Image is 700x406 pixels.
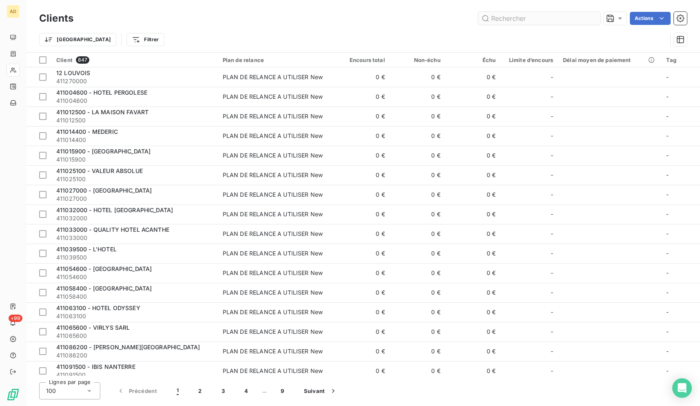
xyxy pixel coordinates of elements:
[666,191,669,198] span: -
[666,230,669,237] span: -
[223,57,330,63] div: Plan de relance
[223,93,323,101] div: PLAN DE RELANCE A UTILISER New
[294,382,347,399] button: Suivant
[334,106,390,126] td: 0 €
[395,57,441,63] div: Non-échu
[56,187,152,194] span: 411027000 - [GEOGRAPHIC_DATA]
[666,308,669,315] span: -
[334,67,390,87] td: 0 €
[334,244,390,263] td: 0 €
[56,324,130,331] span: 411065600 - VIRLYS SARL
[445,67,501,87] td: 0 €
[56,97,213,105] span: 411004600
[551,288,553,297] span: -
[551,93,553,101] span: -
[56,136,213,144] span: 411014400
[56,246,117,253] span: 411039500 - L'HOTEL
[551,151,553,160] span: -
[334,342,390,361] td: 0 €
[334,126,390,146] td: 0 €
[56,206,173,213] span: 411032000 - HOTEL [GEOGRAPHIC_DATA]
[666,211,669,217] span: -
[9,315,22,322] span: +99
[56,304,140,311] span: 411063100 - HOTEL ODYSSEY
[334,361,390,381] td: 0 €
[445,106,501,126] td: 0 €
[445,87,501,106] td: 0 €
[334,165,390,185] td: 0 €
[334,302,390,322] td: 0 €
[478,12,600,25] input: Rechercher
[551,230,553,238] span: -
[7,5,20,18] div: AD
[445,204,501,224] td: 0 €
[223,171,323,179] div: PLAN DE RELANCE A UTILISER New
[223,288,323,297] div: PLAN DE RELANCE A UTILISER New
[551,73,553,81] span: -
[563,57,656,63] div: Délai moyen de paiement
[672,378,692,398] div: Open Intercom Messenger
[56,148,151,155] span: 411015900 - [GEOGRAPHIC_DATA]
[223,191,323,199] div: PLAN DE RELANCE A UTILISER New
[551,308,553,316] span: -
[666,93,669,100] span: -
[107,382,167,399] button: Précédent
[56,312,213,320] span: 411063100
[56,363,135,370] span: 411091500 - IBIS NANTERRE
[223,328,323,336] div: PLAN DE RELANCE A UTILISER New
[56,128,118,135] span: 411014400 - MEDERIC
[39,11,73,26] h3: Clients
[334,322,390,342] td: 0 €
[445,283,501,302] td: 0 €
[390,106,445,126] td: 0 €
[445,342,501,361] td: 0 €
[334,87,390,106] td: 0 €
[334,263,390,283] td: 0 €
[212,382,235,399] button: 3
[56,265,152,272] span: 411054600 - [GEOGRAPHIC_DATA]
[223,230,323,238] div: PLAN DE RELANCE A UTILISER New
[46,387,56,395] span: 100
[223,367,323,375] div: PLAN DE RELANCE A UTILISER New
[450,57,496,63] div: Échu
[666,113,669,120] span: -
[445,263,501,283] td: 0 €
[630,12,671,25] button: Actions
[506,57,554,63] div: Limite d’encours
[445,165,501,185] td: 0 €
[126,33,164,46] button: Filtrer
[223,151,323,160] div: PLAN DE RELANCE A UTILISER New
[445,302,501,322] td: 0 €
[666,132,669,139] span: -
[334,185,390,204] td: 0 €
[56,175,213,183] span: 411025100
[56,77,213,85] span: 411270000
[390,283,445,302] td: 0 €
[551,328,553,336] span: -
[551,367,553,375] span: -
[390,361,445,381] td: 0 €
[56,116,213,124] span: 411012500
[56,344,200,351] span: 411086200 - [PERSON_NAME][GEOGRAPHIC_DATA]
[390,165,445,185] td: 0 €
[445,185,501,204] td: 0 €
[223,269,323,277] div: PLAN DE RELANCE A UTILISER New
[56,293,213,301] span: 411058400
[258,384,271,397] span: …
[223,210,323,218] div: PLAN DE RELANCE A UTILISER New
[390,204,445,224] td: 0 €
[223,308,323,316] div: PLAN DE RELANCE A UTILISER New
[56,109,148,115] span: 411012500 - LA MAISON FAVART
[551,112,553,120] span: -
[177,387,179,395] span: 1
[445,224,501,244] td: 0 €
[56,57,73,63] span: Client
[271,382,294,399] button: 9
[445,322,501,342] td: 0 €
[390,244,445,263] td: 0 €
[188,382,211,399] button: 2
[666,152,669,159] span: -
[551,210,553,218] span: -
[56,351,213,359] span: 411086200
[167,382,188,399] button: 1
